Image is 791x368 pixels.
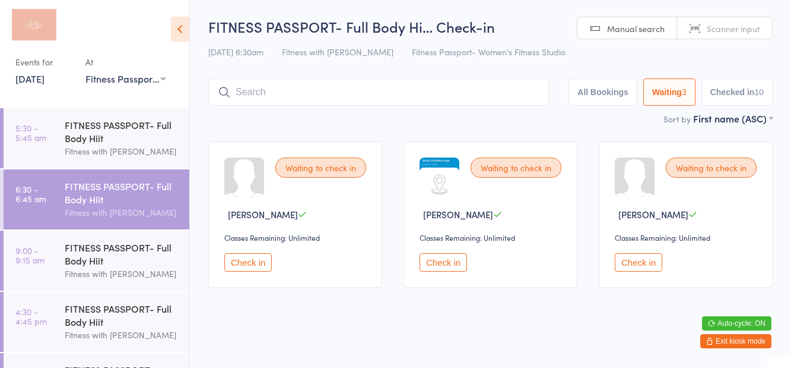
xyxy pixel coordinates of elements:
time: 4:30 - 4:45 pm [15,307,47,326]
button: Check in [615,253,662,272]
span: [PERSON_NAME] [618,208,688,221]
button: Auto-cycle: ON [702,316,771,331]
input: Search [208,78,549,106]
a: 9:00 -9:15 amFITNESS PASSPORT- Full Body HiitFitness with [PERSON_NAME] [4,231,189,291]
label: Sort by [663,113,691,125]
time: 5:30 - 5:45 am [15,123,46,142]
div: FITNESS PASSPORT- Full Body Hiit [65,241,179,267]
button: Check in [224,253,272,272]
div: Fitness with [PERSON_NAME] [65,267,179,281]
span: Fitness with [PERSON_NAME] [282,46,393,58]
div: Classes Remaining: Unlimited [615,232,760,243]
button: Waiting3 [643,78,695,106]
span: Scanner input [707,23,760,34]
div: Fitness with [PERSON_NAME] [65,328,179,342]
div: Classes Remaining: Unlimited [224,232,370,243]
div: FITNESS PASSPORT- Full Body Hiit [65,118,179,144]
div: At [85,52,166,72]
div: Waiting to check in [471,158,561,178]
div: Waiting to check in [666,158,757,178]
div: Fitness Passport- Women's Fitness Studio [85,72,166,85]
a: [DATE] [15,72,45,85]
time: 6:30 - 6:45 am [15,184,46,203]
div: FITNESS PASSPORT- Full Body Hiit [65,302,179,328]
img: image1740521983.png [420,158,459,197]
a: 6:30 -6:45 amFITNESS PASSPORT- Full Body HiitFitness with [PERSON_NAME] [4,169,189,229]
button: Exit kiosk mode [700,334,771,348]
button: Check in [420,253,467,272]
h2: FITNESS PASSPORT- Full Body Hi… Check-in [208,17,773,36]
time: 9:00 - 9:15 am [15,246,45,265]
div: Classes Remaining: Unlimited [420,232,565,243]
span: [PERSON_NAME] [423,208,493,221]
span: Manual search [607,23,665,34]
div: 3 [682,87,687,97]
button: All Bookings [568,78,637,106]
div: Events for [15,52,74,72]
button: Checked in10 [701,78,773,106]
a: 4:30 -4:45 pmFITNESS PASSPORT- Full Body HiitFitness with [PERSON_NAME] [4,292,189,352]
span: [PERSON_NAME] [228,208,298,221]
div: Fitness with [PERSON_NAME] [65,144,179,158]
span: Fitness Passport- Women's Fitness Studio [412,46,566,58]
div: Fitness with [PERSON_NAME] [65,206,179,219]
div: Waiting to check in [275,158,366,178]
a: 5:30 -5:45 amFITNESS PASSPORT- Full Body HiitFitness with [PERSON_NAME] [4,108,189,168]
div: 10 [754,87,764,97]
img: Fitness with Zoe [12,9,56,40]
div: FITNESS PASSPORT- Full Body Hiit [65,180,179,206]
div: First name (ASC) [693,112,773,125]
span: [DATE] 6:30am [208,46,263,58]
